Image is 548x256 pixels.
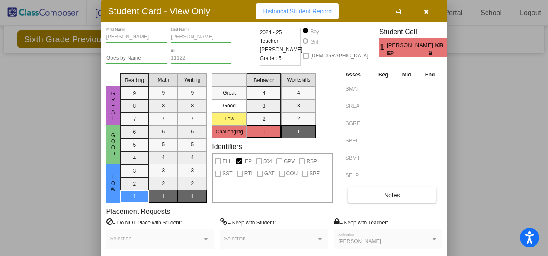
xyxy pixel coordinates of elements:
[106,207,170,215] label: Placement Requests
[109,174,117,193] span: Low
[109,91,117,121] span: Great
[263,8,332,15] span: Historical Student Record
[260,28,282,37] span: 2024 - 25
[343,70,372,79] th: Asses
[372,70,395,79] th: Beg
[346,117,369,130] input: assessment
[346,100,369,113] input: assessment
[346,82,369,95] input: assessment
[108,6,211,16] h3: Student Card - View Only
[212,142,242,151] label: Identifiers
[260,37,303,54] span: Teacher: [PERSON_NAME]
[379,42,387,53] span: 1
[260,54,282,63] span: Grade : 5
[244,168,253,179] span: RTI
[222,168,232,179] span: SST
[244,156,252,167] span: IEP
[447,42,454,53] span: 1
[220,218,276,227] label: = Keep with Student:
[338,238,381,244] span: [PERSON_NAME]
[284,156,295,167] span: GPV
[222,156,231,167] span: ELL
[171,55,231,61] input: Enter ID
[387,41,435,50] span: [PERSON_NAME]
[435,41,447,50] span: KB
[346,169,369,182] input: assessment
[395,70,418,79] th: Mid
[418,70,442,79] th: End
[264,168,275,179] span: GAT
[379,28,455,36] h3: Student Cell
[346,152,369,164] input: assessment
[348,187,436,203] button: Notes
[263,156,272,167] span: 504
[310,38,318,46] div: Girl
[384,192,400,199] span: Notes
[106,218,182,227] label: = Do NOT Place with Student:
[309,168,320,179] span: SPE
[306,156,317,167] span: RSP
[256,3,339,19] button: Historical Student Record
[286,168,298,179] span: COU
[334,218,388,227] label: = Keep with Teacher:
[106,55,167,61] input: goes by name
[109,133,117,157] span: Good
[346,134,369,147] input: assessment
[310,51,368,61] span: [DEMOGRAPHIC_DATA]
[387,50,429,57] span: IEP
[310,28,319,35] div: Boy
